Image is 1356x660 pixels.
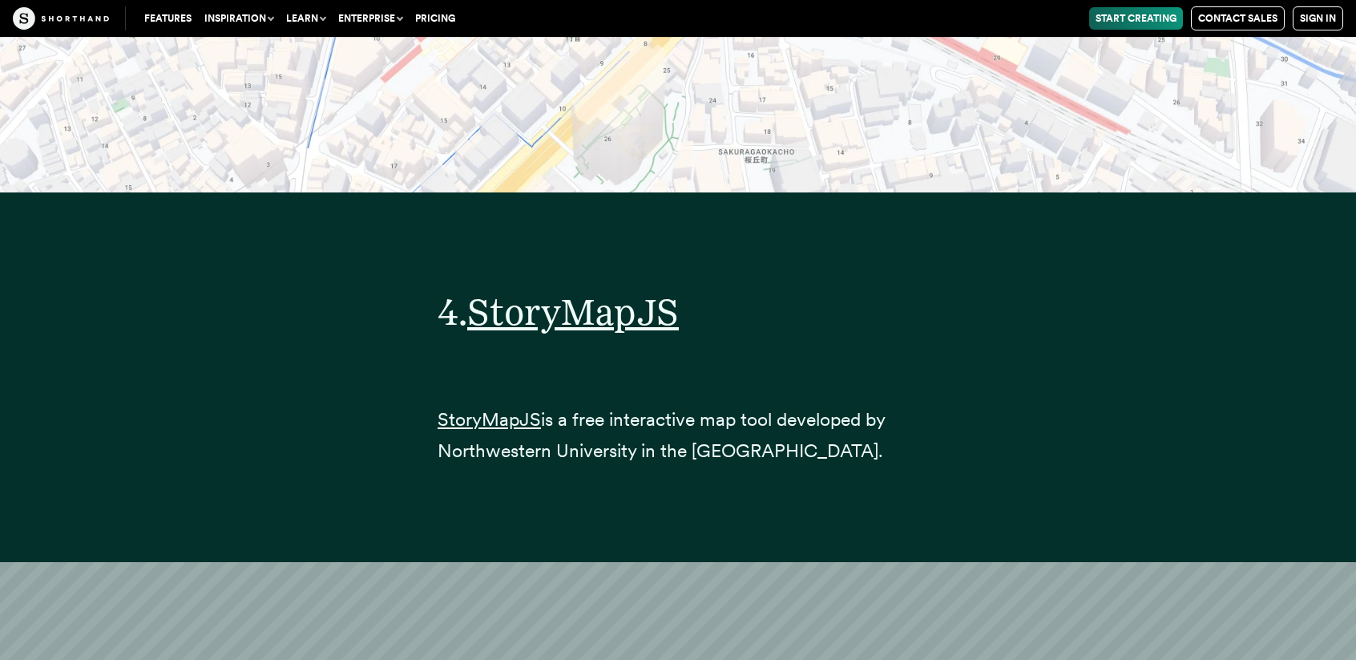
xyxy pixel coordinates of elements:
[409,7,462,30] a: Pricing
[198,7,280,30] button: Inspiration
[1089,7,1183,30] a: Start Creating
[438,408,541,431] a: StoryMapJS
[332,7,409,30] button: Enterprise
[438,408,885,462] span: is a free interactive map tool developed by Northwestern University in the [GEOGRAPHIC_DATA].
[467,290,679,334] a: StoryMapJS
[280,7,332,30] button: Learn
[1191,6,1285,30] a: Contact Sales
[438,290,467,334] span: 4.
[138,7,198,30] a: Features
[13,7,109,30] img: The Craft
[1293,6,1343,30] a: Sign in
